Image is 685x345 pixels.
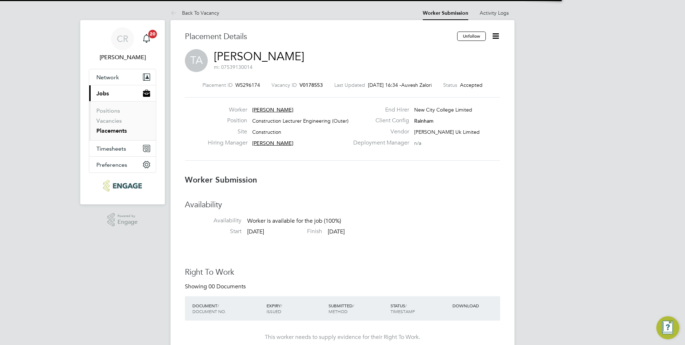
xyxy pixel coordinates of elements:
label: Worker [208,106,247,114]
div: DOWNLOAD [451,299,500,312]
span: Accepted [460,82,483,88]
span: Engage [118,219,138,225]
span: / [353,303,354,308]
label: Finish [265,228,322,235]
button: Engage Resource Center [656,316,679,339]
h3: Right To Work [185,267,500,278]
span: TA [185,49,208,72]
span: Construction [252,129,281,135]
label: Last Updated [334,82,365,88]
div: EXPIRY [265,299,327,318]
span: Network [96,74,119,81]
span: TIMESTAMP [391,308,415,314]
a: 20 [139,27,154,50]
span: m: 07539130014 [214,64,253,70]
label: Position [208,117,247,124]
span: / [217,303,219,308]
h3: Availability [185,200,500,210]
span: METHOD [329,308,348,314]
label: Start [185,228,241,235]
button: Network [89,69,156,85]
label: Status [443,82,457,88]
label: Placement ID [202,82,233,88]
span: Christopher Roper [89,53,156,62]
div: SUBMITTED [327,299,389,318]
span: 20 [148,30,157,38]
a: Worker Submission [423,10,468,16]
label: Availability [185,217,241,225]
span: Timesheets [96,145,126,152]
a: Back To Vacancy [171,10,219,16]
span: WS296174 [235,82,260,88]
img: ncclondon-logo-retina.png [103,180,142,192]
a: Positions [96,107,120,114]
span: Worker is available for the job (100%) [247,217,341,225]
a: Vacancies [96,117,122,124]
span: [DATE] [328,228,345,235]
label: Vendor [349,128,409,136]
span: Jobs [96,90,109,97]
label: Site [208,128,247,136]
a: [PERSON_NAME] [214,49,304,63]
span: Powered by [118,213,138,219]
span: n/a [414,140,421,146]
span: CR [117,34,128,43]
span: [DATE] 16:34 - [368,82,401,88]
div: This worker needs to supply evidence for their Right To Work. [192,334,493,341]
button: Preferences [89,157,156,172]
span: DOCUMENT NO. [192,308,226,314]
span: / [405,303,407,308]
span: Preferences [96,161,127,168]
button: Timesheets [89,141,156,156]
h3: Placement Details [185,32,452,42]
nav: Main navigation [80,20,165,204]
a: Powered byEngage [107,213,138,227]
div: DOCUMENT [191,299,265,318]
label: End Hirer [349,106,409,114]
label: Hiring Manager [208,139,247,147]
button: Unfollow [457,32,486,41]
a: Placements [96,127,127,134]
span: Auvesh Zalori [401,82,432,88]
a: Go to home page [89,180,156,192]
span: ISSUED [267,308,281,314]
label: Client Config [349,117,409,124]
button: Jobs [89,85,156,101]
span: New City College Limited [414,107,472,113]
span: [PERSON_NAME] [252,107,293,113]
b: Worker Submission [185,175,257,185]
label: Deployment Manager [349,139,409,147]
a: Activity Logs [480,10,509,16]
div: Showing [185,283,247,290]
div: Jobs [89,101,156,140]
span: 00 Documents [209,283,246,290]
span: [PERSON_NAME] Uk Limited [414,129,480,135]
span: V0178553 [300,82,323,88]
span: [DATE] [247,228,264,235]
label: Vacancy ID [272,82,297,88]
span: Rainham [414,118,433,124]
a: CR[PERSON_NAME] [89,27,156,62]
span: Construction Lecturer Engineering (Outer) [252,118,349,124]
span: [PERSON_NAME] [252,140,293,146]
div: STATUS [389,299,451,318]
span: / [281,303,282,308]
